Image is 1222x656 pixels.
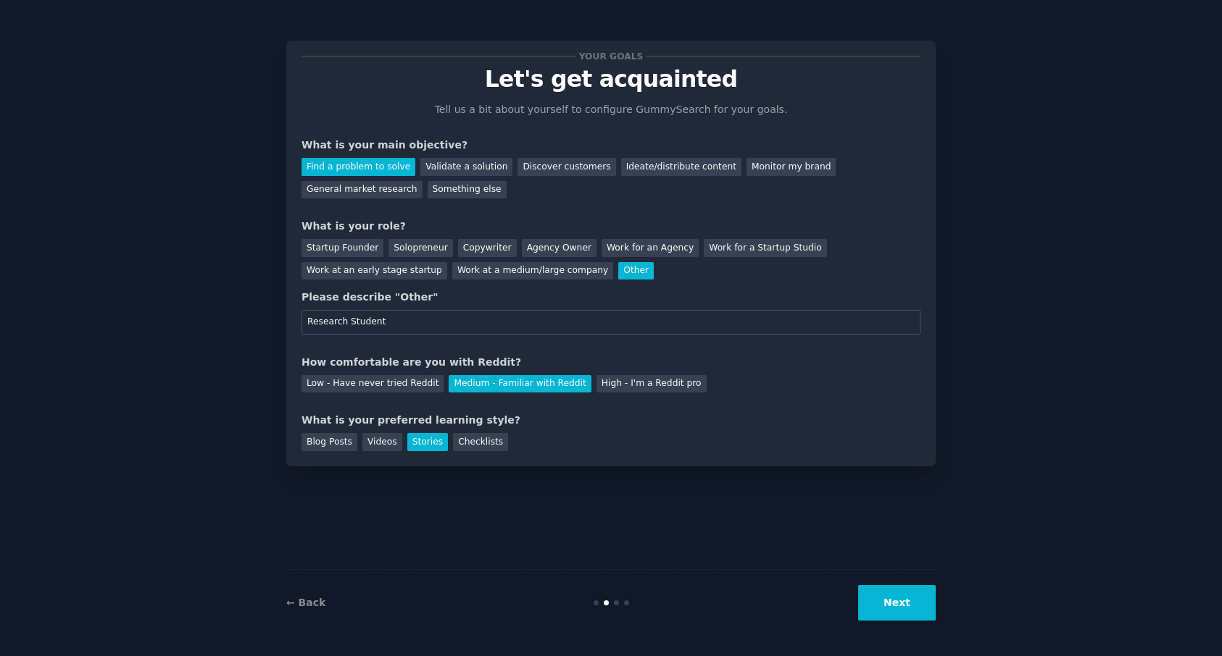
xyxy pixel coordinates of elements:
[302,375,444,393] div: Low - Have never tried Reddit
[302,433,357,451] div: Blog Posts
[302,138,920,153] div: What is your main objective?
[858,585,936,621] button: Next
[452,262,613,280] div: Work at a medium/large company
[302,219,920,234] div: What is your role?
[302,290,920,305] div: Please describe "Other"
[388,239,452,257] div: Solopreneur
[458,239,517,257] div: Copywriter
[420,158,512,176] div: Validate a solution
[449,375,591,393] div: Medium - Familiar with Reddit
[747,158,836,176] div: Monitor my brand
[302,67,920,92] p: Let's get acquainted
[518,158,615,176] div: Discover customers
[302,158,415,176] div: Find a problem to solve
[428,181,507,199] div: Something else
[302,181,423,199] div: General market research
[602,239,699,257] div: Work for an Agency
[621,158,741,176] div: Ideate/distribute content
[522,239,597,257] div: Agency Owner
[453,433,508,451] div: Checklists
[302,310,920,335] input: Your role
[302,262,447,280] div: Work at an early stage startup
[618,262,654,280] div: Other
[302,355,920,370] div: How comfortable are you with Reddit?
[407,433,448,451] div: Stories
[428,102,794,117] p: Tell us a bit about yourself to configure GummySearch for your goals.
[302,413,920,428] div: What is your preferred learning style?
[704,239,826,257] div: Work for a Startup Studio
[597,375,707,393] div: High - I'm a Reddit pro
[576,49,646,64] span: Your goals
[286,597,325,608] a: ← Back
[302,239,383,257] div: Startup Founder
[362,433,402,451] div: Videos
